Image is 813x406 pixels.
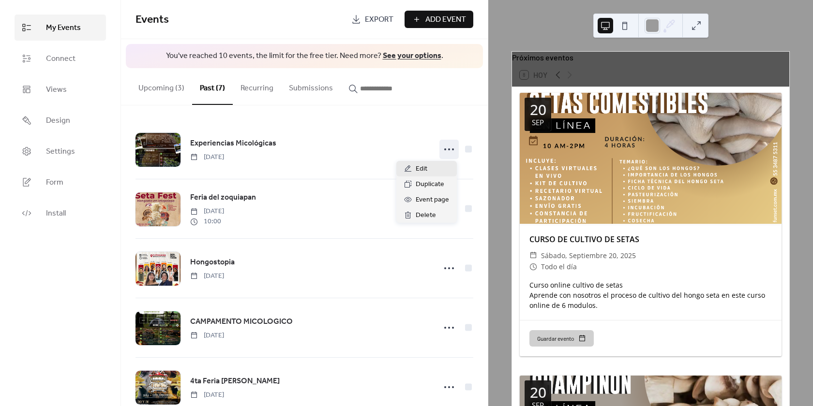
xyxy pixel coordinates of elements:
span: Todo el día [541,261,577,273]
span: Duplicate [416,179,444,190]
span: [DATE] [190,152,224,162]
a: 4ta Feria [PERSON_NAME] [190,375,280,388]
button: Submissions [281,68,341,104]
div: 20 [530,102,546,117]
span: Form [46,177,63,188]
span: You've reached 10 events, the limit for the free tier. Need more? . [135,51,473,61]
div: sep [532,119,544,126]
a: Export [344,11,401,28]
span: 10:00 [190,217,224,227]
span: Export [365,14,393,26]
span: Delete [416,210,436,221]
span: [DATE] [190,331,224,341]
span: Hongostopia [190,257,235,268]
a: Design [15,107,106,133]
button: Upcoming (3) [131,68,192,104]
a: Views [15,76,106,102]
span: Events [135,9,169,30]
a: Form [15,169,106,195]
span: Install [46,208,66,219]
span: [DATE] [190,271,224,281]
span: Experiencias Micológicas [190,138,276,149]
span: CAMPAMENTO MICOLOGICO [190,316,293,328]
span: Settings [46,146,75,158]
div: Próximos eventos [512,52,789,63]
a: Feria del zoquiapan [190,191,256,204]
span: My Events [46,22,81,34]
div: Curso online cultivo de setas Aprende con nosotros el proceso de cultivo del hongo seta en este c... [520,280,782,310]
span: 4ta Feria [PERSON_NAME] [190,376,280,387]
span: [DATE] [190,390,224,400]
a: See your options [383,48,441,63]
span: Event page [416,194,449,206]
a: Connect [15,45,106,72]
span: Design [46,115,70,127]
div: ​ [529,250,537,261]
button: Recurring [233,68,281,104]
a: CAMPAMENTO MICOLOGICO [190,316,293,328]
button: Guardar evento [529,330,594,347]
div: ​ [529,261,537,273]
div: CURSO DE CULTIVO DE SETAS [520,233,782,245]
a: Settings [15,138,106,164]
span: sábado, septiembre 20, 2025 [541,250,636,261]
span: [DATE] [190,206,224,217]
a: Install [15,200,106,226]
span: Edit [416,163,427,175]
a: My Events [15,14,106,41]
div: 20 [530,385,546,400]
a: Experiencias Micológicas [190,137,276,150]
span: Connect [46,53,75,65]
span: Views [46,84,67,96]
button: Past (7) [192,68,233,105]
a: Hongostopia [190,256,235,269]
